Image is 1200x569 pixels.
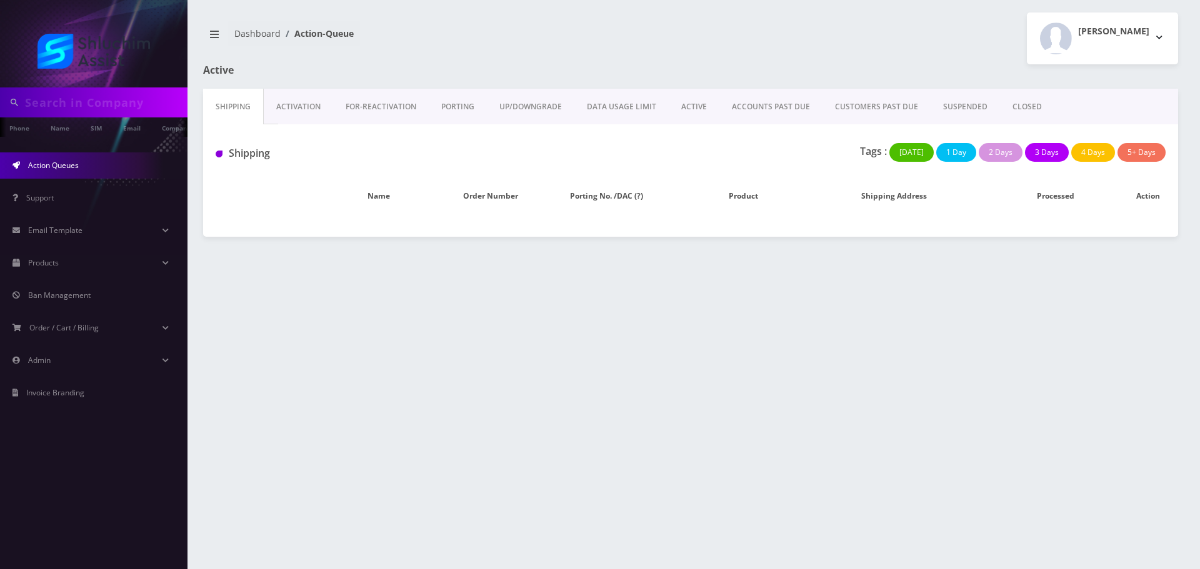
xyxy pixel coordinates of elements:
p: Tags : [860,144,887,159]
th: Processed [992,178,1118,214]
a: Activation [264,89,333,125]
h2: [PERSON_NAME] [1078,26,1149,37]
th: Order Number [457,178,564,214]
span: Products [28,257,59,268]
span: Ban Management [28,290,91,300]
button: [DATE] [889,143,934,162]
a: FOR-REActivation [333,89,429,125]
button: 3 Days [1025,143,1069,162]
th: Shipping Address [796,178,993,214]
span: Admin [28,355,51,365]
img: Shipping [216,151,222,157]
a: Phone [3,117,36,137]
a: DATA USAGE LIMIT [574,89,669,125]
span: Support [26,192,54,203]
button: [PERSON_NAME] [1027,12,1178,64]
a: PORTING [429,89,487,125]
a: Dashboard [234,27,281,39]
span: Order / Cart / Billing [29,322,99,333]
h1: Active [203,64,516,76]
a: ACCOUNTS PAST DUE [719,89,822,125]
a: CLOSED [1000,89,1054,125]
h1: Shipping [216,147,520,159]
button: 2 Days [979,143,1022,162]
li: Action-Queue [281,27,354,40]
th: Porting No. /DAC (?) [564,178,691,214]
a: UP/DOWNGRADE [487,89,574,125]
span: Action Queues [28,160,79,171]
span: Invoice Branding [26,387,84,398]
a: SIM [84,117,108,137]
th: Product [691,178,796,214]
a: ACTIVE [669,89,719,125]
button: 1 Day [936,143,976,162]
th: Action [1118,178,1178,214]
img: Shluchim Assist [37,34,150,69]
th: Name [301,178,457,214]
a: Name [44,117,76,137]
button: 4 Days [1071,143,1115,162]
button: 5+ Days [1117,143,1166,162]
a: Email [117,117,147,137]
span: Email Template [28,225,82,235]
a: Company [156,117,197,137]
a: SUSPENDED [931,89,1000,125]
a: Shipping [203,89,264,125]
nav: breadcrumb [203,21,681,56]
input: Search in Company [25,91,184,114]
a: CUSTOMERS PAST DUE [822,89,931,125]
